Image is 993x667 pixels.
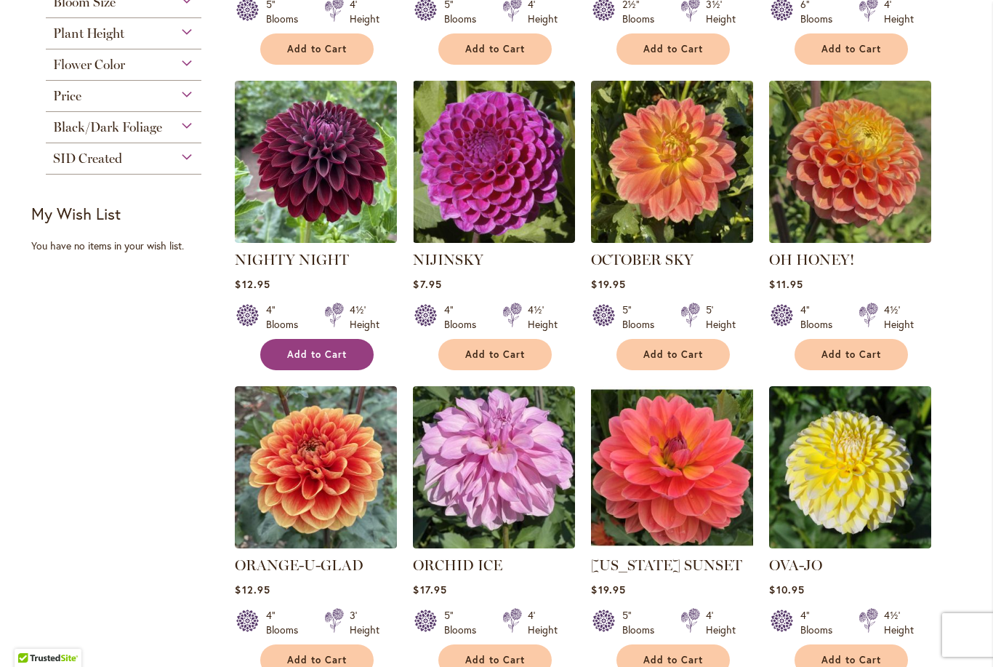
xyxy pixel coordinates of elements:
[465,43,525,55] span: Add to Cart
[53,151,122,167] span: SID Created
[591,81,753,243] img: October Sky
[413,251,483,268] a: NIJINSKY
[413,583,446,596] span: $17.95
[528,303,558,332] div: 4½' Height
[53,119,162,135] span: Black/Dark Foliage
[31,203,121,224] strong: My Wish List
[465,654,525,666] span: Add to Cart
[643,348,703,361] span: Add to Cart
[413,538,575,551] a: ORCHID ICE
[884,303,914,332] div: 4½' Height
[528,608,558,637] div: 4' Height
[821,654,881,666] span: Add to Cart
[413,232,575,246] a: NIJINSKY
[287,654,347,666] span: Add to Cart
[821,348,881,361] span: Add to Cart
[591,583,625,596] span: $19.95
[795,33,908,65] button: Add to Cart
[235,277,270,291] span: $12.95
[235,538,397,551] a: Orange-U-Glad
[622,303,663,332] div: 5" Blooms
[465,348,525,361] span: Add to Cart
[438,33,552,65] button: Add to Cart
[706,608,736,637] div: 4' Height
[11,615,52,656] iframe: Launch Accessibility Center
[769,277,803,291] span: $11.95
[769,556,822,574] a: OVA-JO
[769,232,931,246] a: Oh Honey!
[287,43,347,55] span: Add to Cart
[438,339,552,370] button: Add to Cart
[53,88,81,104] span: Price
[591,538,753,551] a: OREGON SUNSET
[350,608,379,637] div: 3' Height
[413,556,502,574] a: ORCHID ICE
[616,33,730,65] button: Add to Cart
[235,386,397,548] img: Orange-U-Glad
[769,538,931,551] a: OVA-JO
[591,277,625,291] span: $19.95
[769,81,931,243] img: Oh Honey!
[53,25,124,41] span: Plant Height
[31,239,225,253] div: You have no items in your wish list.
[287,348,347,361] span: Add to Cart
[235,556,363,574] a: ORANGE-U-GLAD
[266,303,307,332] div: 4" Blooms
[616,339,730,370] button: Add to Cart
[706,303,736,332] div: 5' Height
[266,608,307,637] div: 4" Blooms
[821,43,881,55] span: Add to Cart
[350,303,379,332] div: 4½' Height
[235,81,397,243] img: Nighty Night
[260,33,374,65] button: Add to Cart
[884,608,914,637] div: 4½' Height
[53,57,125,73] span: Flower Color
[413,81,575,243] img: NIJINSKY
[235,232,397,246] a: Nighty Night
[769,251,854,268] a: OH HONEY!
[235,583,270,596] span: $12.95
[800,608,841,637] div: 4" Blooms
[235,251,349,268] a: NIGHTY NIGHT
[444,303,485,332] div: 4" Blooms
[643,654,703,666] span: Add to Cart
[413,277,441,291] span: $7.95
[643,43,703,55] span: Add to Cart
[591,251,694,268] a: OCTOBER SKY
[591,556,742,574] a: [US_STATE] SUNSET
[591,232,753,246] a: October Sky
[769,386,931,548] img: OVA-JO
[444,608,485,637] div: 5" Blooms
[413,386,575,548] img: ORCHID ICE
[800,303,841,332] div: 4" Blooms
[795,339,908,370] button: Add to Cart
[622,608,663,637] div: 5" Blooms
[769,583,804,596] span: $10.95
[260,339,374,370] button: Add to Cart
[591,386,753,548] img: OREGON SUNSET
